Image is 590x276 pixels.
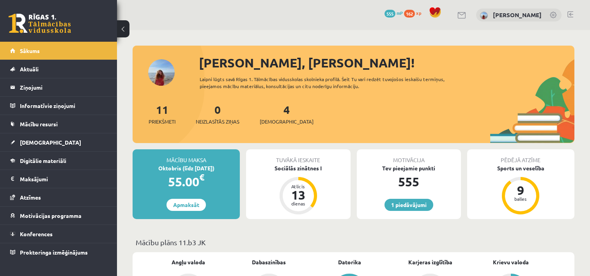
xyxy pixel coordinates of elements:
[408,258,452,266] a: Karjeras izglītība
[10,42,107,60] a: Sākums
[10,170,107,188] a: Maksājumi
[149,103,175,126] a: 11Priekšmeti
[252,258,286,266] a: Dabaszinības
[493,258,529,266] a: Krievu valoda
[133,149,240,164] div: Mācību maksa
[10,225,107,243] a: Konferences
[20,194,41,201] span: Atzīmes
[246,164,350,172] div: Sociālās zinātnes I
[246,149,350,164] div: Tuvākā ieskaite
[20,170,107,188] legend: Maksājumi
[20,249,88,256] span: Proktoringa izmēģinājums
[10,152,107,170] a: Digitālie materiāli
[20,78,107,96] legend: Ziņojumi
[10,60,107,78] a: Aktuāli
[246,164,350,216] a: Sociālās zinātnes I Atlicis 13 dienas
[20,157,66,164] span: Digitālie materiāli
[404,10,415,18] span: 162
[199,53,574,72] div: [PERSON_NAME], [PERSON_NAME]!
[357,164,461,172] div: Tev pieejamie punkti
[357,172,461,191] div: 555
[467,164,574,172] div: Sports un veselība
[10,188,107,206] a: Atzīmes
[196,118,239,126] span: Neizlasītās ziņas
[467,149,574,164] div: Pēdējā atzīme
[149,118,175,126] span: Priekšmeti
[20,47,40,54] span: Sākums
[384,10,403,16] a: 555 mP
[260,118,314,126] span: [DEMOGRAPHIC_DATA]
[509,184,532,196] div: 9
[357,149,461,164] div: Motivācija
[200,76,465,90] div: Laipni lūgts savā Rīgas 1. Tālmācības vidusskolas skolnieka profilā. Šeit Tu vari redzēt tuvojošo...
[509,196,532,201] div: balles
[397,10,403,16] span: mP
[199,172,204,183] span: €
[20,139,81,146] span: [DEMOGRAPHIC_DATA]
[287,189,310,201] div: 13
[167,199,206,211] a: Apmaksāt
[136,237,571,248] p: Mācību plāns 11.b3 JK
[287,184,310,189] div: Atlicis
[20,120,58,127] span: Mācību resursi
[467,164,574,216] a: Sports un veselība 9 balles
[338,258,361,266] a: Datorika
[196,103,239,126] a: 0Neizlasītās ziņas
[384,10,395,18] span: 555
[133,164,240,172] div: Oktobris (līdz [DATE])
[384,199,433,211] a: 1 piedāvājumi
[10,133,107,151] a: [DEMOGRAPHIC_DATA]
[480,12,488,19] img: Beatrise Staņa
[404,10,425,16] a: 162 xp
[287,201,310,206] div: dienas
[10,78,107,96] a: Ziņojumi
[20,212,82,219] span: Motivācijas programma
[10,207,107,225] a: Motivācijas programma
[416,10,421,16] span: xp
[133,172,240,191] div: 55.00
[20,97,107,115] legend: Informatīvie ziņojumi
[260,103,314,126] a: 4[DEMOGRAPHIC_DATA]
[20,230,53,237] span: Konferences
[9,14,71,33] a: Rīgas 1. Tālmācības vidusskola
[10,115,107,133] a: Mācību resursi
[493,11,542,19] a: [PERSON_NAME]
[10,243,107,261] a: Proktoringa izmēģinājums
[20,65,39,73] span: Aktuāli
[172,258,205,266] a: Angļu valoda
[10,97,107,115] a: Informatīvie ziņojumi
